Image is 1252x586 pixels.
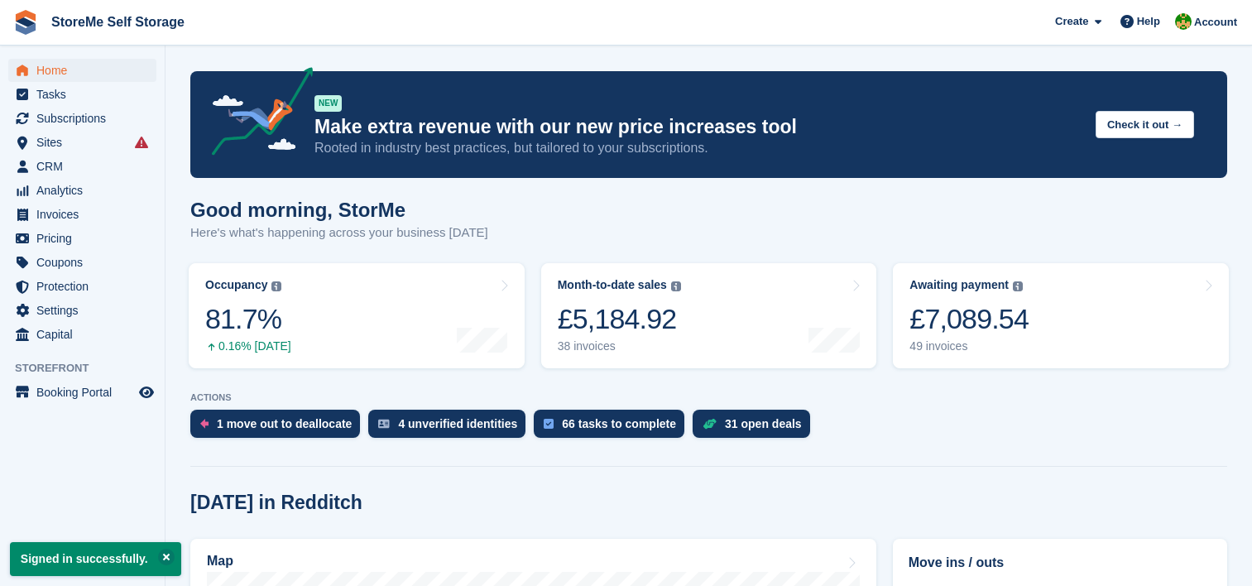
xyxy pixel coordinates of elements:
h1: Good morning, StorMe [190,199,488,221]
span: Home [36,59,136,82]
div: £7,089.54 [909,302,1029,336]
img: icon-info-grey-7440780725fd019a000dd9b08b2336e03edf1995a4989e88bcd33f0948082b44.svg [1013,281,1023,291]
div: Month-to-date sales [558,278,667,292]
a: menu [8,83,156,106]
span: Account [1194,14,1237,31]
p: Make extra revenue with our new price increases tool [314,115,1082,139]
a: menu [8,59,156,82]
a: menu [8,155,156,178]
span: CRM [36,155,136,178]
div: Awaiting payment [909,278,1009,292]
img: verify_identity-adf6edd0f0f0b5bbfe63781bf79b02c33cf7c696d77639b501bdc392416b5a36.svg [378,419,390,429]
a: Month-to-date sales £5,184.92 38 invoices [541,263,877,368]
span: Booking Portal [36,381,136,404]
p: Rooted in industry best practices, but tailored to your subscriptions. [314,139,1082,157]
span: Analytics [36,179,136,202]
button: Check it out → [1096,111,1194,138]
a: StoreMe Self Storage [45,8,191,36]
img: icon-info-grey-7440780725fd019a000dd9b08b2336e03edf1995a4989e88bcd33f0948082b44.svg [671,281,681,291]
span: Storefront [15,360,165,377]
img: icon-info-grey-7440780725fd019a000dd9b08b2336e03edf1995a4989e88bcd33f0948082b44.svg [271,281,281,291]
a: 4 unverified identities [368,410,534,446]
a: 31 open deals [693,410,818,446]
a: menu [8,131,156,154]
span: Pricing [36,227,136,250]
a: menu [8,107,156,130]
div: 0.16% [DATE] [205,339,291,353]
span: Sites [36,131,136,154]
span: Protection [36,275,136,298]
div: 31 open deals [725,417,802,430]
img: move_outs_to_deallocate_icon-f764333ba52eb49d3ac5e1228854f67142a1ed5810a6f6cc68b1a99e826820c5.svg [200,419,209,429]
p: Here's what's happening across your business [DATE] [190,223,488,243]
span: Subscriptions [36,107,136,130]
a: menu [8,323,156,346]
span: Create [1055,13,1088,30]
a: Awaiting payment £7,089.54 49 invoices [893,263,1229,368]
img: task-75834270c22a3079a89374b754ae025e5fb1db73e45f91037f5363f120a921f8.svg [544,419,554,429]
div: 1 move out to deallocate [217,417,352,430]
a: menu [8,227,156,250]
h2: [DATE] in Redditch [190,492,362,514]
span: Invoices [36,203,136,226]
img: stora-icon-8386f47178a22dfd0bd8f6a31ec36ba5ce8667c1dd55bd0f319d3a0aa187defe.svg [13,10,38,35]
span: Settings [36,299,136,322]
a: Occupancy 81.7% 0.16% [DATE] [189,263,525,368]
a: menu [8,251,156,274]
a: menu [8,275,156,298]
span: Tasks [36,83,136,106]
span: Help [1137,13,1160,30]
div: 4 unverified identities [398,417,517,430]
div: 49 invoices [909,339,1029,353]
p: Signed in successfully. [10,542,181,576]
div: 66 tasks to complete [562,417,676,430]
i: Smart entry sync failures have occurred [135,136,148,149]
span: Coupons [36,251,136,274]
h2: Move ins / outs [909,553,1211,573]
div: 81.7% [205,302,291,336]
img: deal-1b604bf984904fb50ccaf53a9ad4b4a5d6e5aea283cecdc64d6e3604feb123c2.svg [703,418,717,430]
a: Preview store [137,382,156,402]
div: Occupancy [205,278,267,292]
p: ACTIONS [190,392,1227,403]
a: menu [8,203,156,226]
a: menu [8,381,156,404]
h2: Map [207,554,233,569]
a: 1 move out to deallocate [190,410,368,446]
img: price-adjustments-announcement-icon-8257ccfd72463d97f412b2fc003d46551f7dbcb40ab6d574587a9cd5c0d94... [198,67,314,161]
a: 66 tasks to complete [534,410,693,446]
span: Capital [36,323,136,346]
div: NEW [314,95,342,112]
a: menu [8,179,156,202]
img: StorMe [1175,13,1192,30]
a: menu [8,299,156,322]
div: 38 invoices [558,339,681,353]
div: £5,184.92 [558,302,681,336]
